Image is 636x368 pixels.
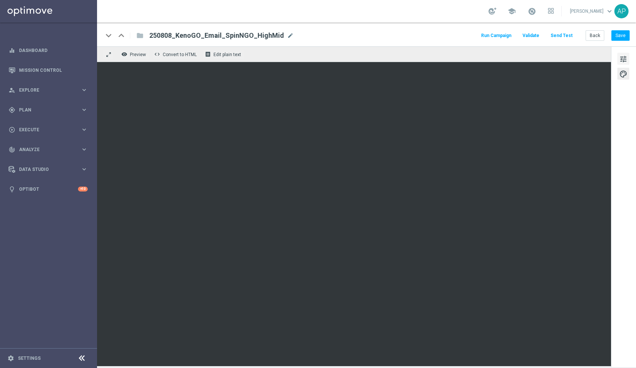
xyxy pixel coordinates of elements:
[521,31,540,41] button: Validate
[8,127,88,133] button: play_circle_outline Execute keyboard_arrow_right
[611,30,630,41] button: Save
[19,147,81,152] span: Analyze
[9,166,81,173] div: Data Studio
[8,67,88,73] button: Mission Control
[8,107,88,113] button: gps_fixed Plan keyboard_arrow_right
[480,31,512,41] button: Run Campaign
[121,51,127,57] i: remove_red_eye
[213,52,241,57] span: Edit plain text
[19,40,88,60] a: Dashboard
[203,49,244,59] button: receipt Edit plain text
[9,146,81,153] div: Analyze
[7,355,14,362] i: settings
[8,166,88,172] button: Data Studio keyboard_arrow_right
[78,187,88,191] div: +10
[9,126,81,133] div: Execute
[586,30,604,41] button: Back
[149,31,284,40] span: 250808_KenoGO_Email_SpinNGO_HighMid
[19,128,81,132] span: Execute
[9,40,88,60] div: Dashboard
[617,53,629,65] button: tune
[508,7,516,15] span: school
[81,126,88,133] i: keyboard_arrow_right
[8,147,88,153] button: track_changes Analyze keyboard_arrow_right
[19,179,78,199] a: Optibot
[9,107,15,113] i: gps_fixed
[8,47,88,53] button: equalizer Dashboard
[619,54,627,64] span: tune
[154,51,160,57] span: code
[9,87,81,93] div: Explore
[9,186,15,193] i: lightbulb
[81,86,88,93] i: keyboard_arrow_right
[605,7,614,15] span: keyboard_arrow_down
[617,68,629,80] button: palette
[619,69,627,79] span: palette
[18,356,41,361] a: Settings
[8,87,88,93] button: person_search Explore keyboard_arrow_right
[19,108,81,112] span: Plan
[19,88,81,92] span: Explore
[205,51,211,57] i: receipt
[9,179,88,199] div: Optibot
[9,126,15,133] i: play_circle_outline
[8,186,88,192] button: lightbulb Optibot +10
[614,4,629,18] div: AP
[9,107,81,113] div: Plan
[19,60,88,80] a: Mission Control
[549,31,574,41] button: Send Test
[163,52,197,57] span: Convert to HTML
[152,49,200,59] button: code Convert to HTML
[9,47,15,54] i: equalizer
[9,87,15,93] i: person_search
[119,49,149,59] button: remove_red_eye Preview
[287,32,294,39] span: mode_edit
[81,166,88,173] i: keyboard_arrow_right
[569,6,614,17] a: [PERSON_NAME]keyboard_arrow_down
[81,106,88,113] i: keyboard_arrow_right
[523,33,539,38] span: Validate
[130,52,146,57] span: Preview
[81,146,88,153] i: keyboard_arrow_right
[19,167,81,172] span: Data Studio
[9,60,88,80] div: Mission Control
[9,146,15,153] i: track_changes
